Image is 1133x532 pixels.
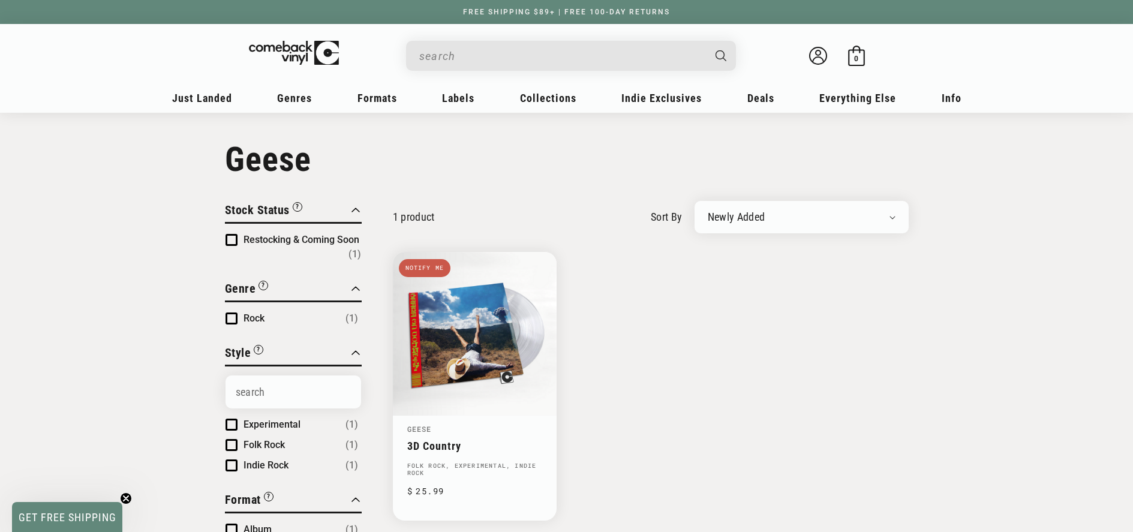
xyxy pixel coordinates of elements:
[819,92,896,104] span: Everything Else
[357,92,397,104] span: Formats
[226,375,361,408] input: Search Options
[12,502,122,532] div: GET FREE SHIPPINGClose teaser
[621,92,702,104] span: Indie Exclusives
[225,344,264,365] button: Filter by Style
[348,247,361,262] span: Number of products: (1)
[747,92,774,104] span: Deals
[406,41,736,71] div: Search
[451,8,682,16] a: FREE SHIPPING $89+ | FREE 100-DAY RETURNS
[225,140,909,179] h1: Geese
[393,211,435,223] p: 1 product
[407,440,542,452] a: 3D Country
[345,458,358,473] span: Number of products: (1)
[120,492,132,504] button: Close teaser
[244,439,285,450] span: Folk Rock
[854,54,858,63] span: 0
[244,234,359,245] span: Restocking & Coming Soon
[345,438,358,452] span: Number of products: (1)
[345,417,358,432] span: Number of products: (1)
[172,92,232,104] span: Just Landed
[225,201,302,222] button: Filter by Stock Status
[705,41,737,71] button: Search
[225,345,251,360] span: Style
[419,44,704,68] input: When autocomplete results are available use up and down arrows to review and enter to select
[225,491,274,512] button: Filter by Format
[244,419,300,430] span: Experimental
[225,203,290,217] span: Stock Status
[225,279,269,300] button: Filter by Genre
[225,492,261,507] span: Format
[277,92,312,104] span: Genres
[651,209,683,225] label: sort by
[520,92,576,104] span: Collections
[244,312,265,324] span: Rock
[345,311,358,326] span: Number of products: (1)
[407,424,432,434] a: Geese
[19,511,116,524] span: GET FREE SHIPPING
[942,92,961,104] span: Info
[442,92,474,104] span: Labels
[244,459,288,471] span: Indie Rock
[225,281,256,296] span: Genre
